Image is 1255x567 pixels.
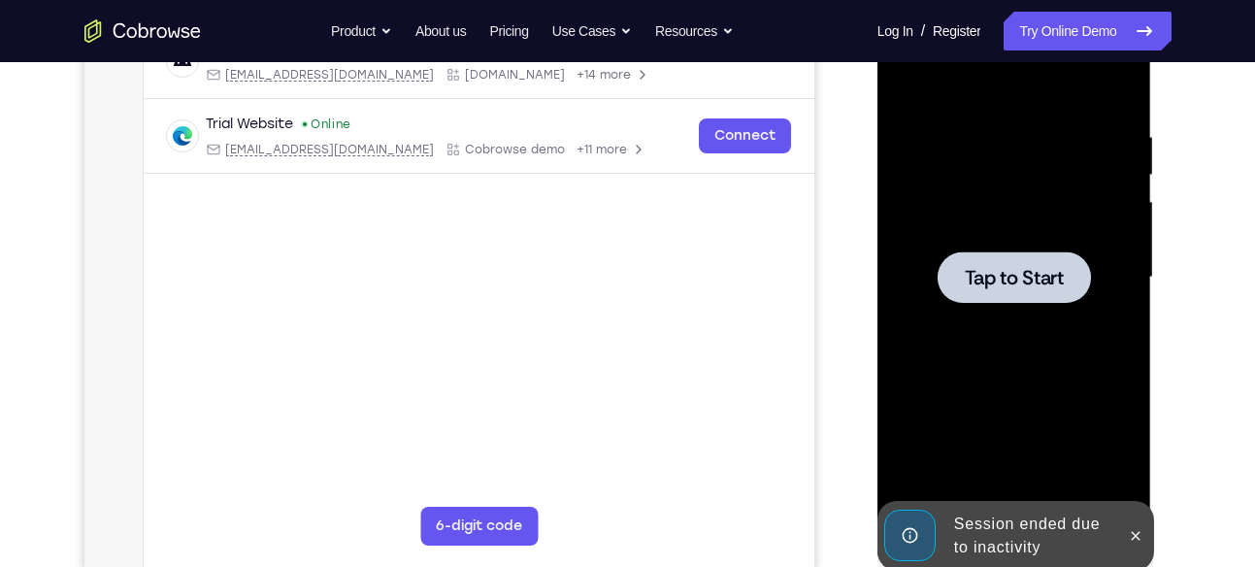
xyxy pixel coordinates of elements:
[268,125,272,129] div: Last seen
[380,145,480,160] span: Cobrowse.io
[84,19,201,43] a: Go to the home page
[59,177,730,251] div: Open device details
[933,12,980,50] a: Register
[683,58,714,89] button: Refresh
[415,12,466,50] a: About us
[331,12,392,50] button: Product
[655,12,734,50] button: Resources
[380,219,480,235] span: Cobrowse demo
[218,200,222,204] div: New devices found.
[492,145,546,160] span: +14 more
[121,219,349,235] div: Email
[141,219,349,235] span: web@example.com
[141,145,349,160] span: android@example.com
[121,117,258,137] div: Trial Android Device
[614,196,707,231] a: Connect
[492,219,543,235] span: +11 more
[1004,12,1171,50] a: Try Online Demo
[921,19,925,43] span: /
[385,64,446,83] label: demo_id
[877,12,913,50] a: Log In
[60,260,214,312] button: Tap to Start
[121,145,349,160] div: Email
[59,102,730,177] div: Open device details
[276,119,370,135] time: Tue Aug 26 2025 16:49:08 GMT+0300 (Eastern European Summer Time)
[552,12,632,50] button: Use Cases
[577,64,611,83] label: Email
[87,277,186,296] span: Tap to Start
[489,12,528,50] a: Pricing
[110,64,354,83] input: Filter devices...
[121,192,209,212] div: Trial Website
[216,194,267,210] div: Online
[361,219,480,235] div: App
[361,145,480,160] div: App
